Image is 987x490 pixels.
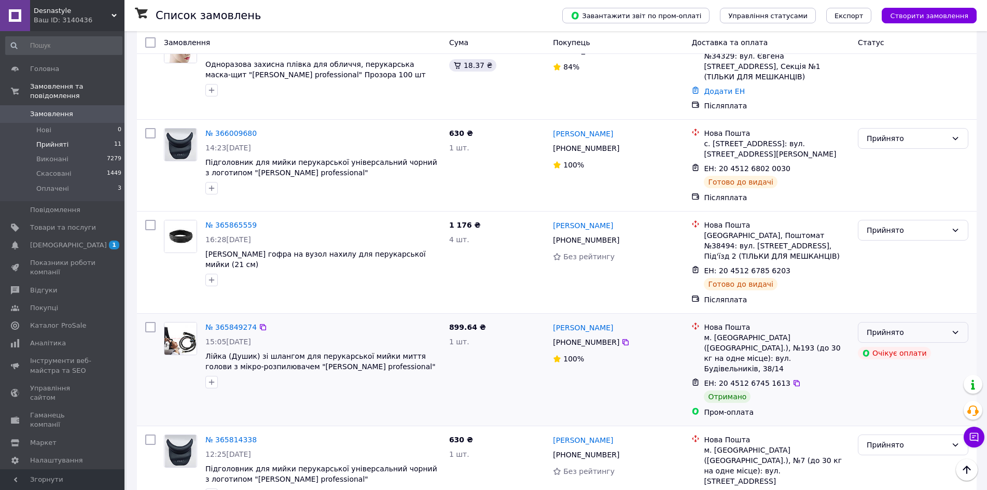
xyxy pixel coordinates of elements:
div: Ваш ID: 3140436 [34,16,124,25]
div: Готово до видачі [704,176,777,188]
a: Додати ЕН [704,87,745,95]
a: Фото товару [164,322,197,355]
span: Показники роботи компанії [30,258,96,277]
span: 14:23[DATE] [205,144,251,152]
span: Товари та послуги [30,223,96,232]
a: Підголовник для мийки перукарської універсальний чорний з логотипом "[PERSON_NAME] professional" [205,465,437,483]
div: Отримано [704,390,750,403]
span: Маркет [30,438,57,447]
span: Виконані [36,155,68,164]
a: № 365814338 [205,436,257,444]
button: Наверх [956,459,978,481]
div: [PHONE_NUMBER] [551,447,621,462]
span: Покупець [553,38,590,47]
span: 84% [563,63,579,71]
span: Замовлення [30,109,73,119]
img: Фото товару [165,435,196,467]
span: Замовлення та повідомлення [30,82,124,101]
span: 630 ₴ [449,129,473,137]
span: Головна [30,64,59,74]
a: [PERSON_NAME] гофра на вузол нахилу для перукарської мийки (21 см) [205,250,426,269]
button: Створити замовлення [882,8,977,23]
a: Фото товару [164,435,197,468]
div: Прийнято [867,327,947,338]
span: 4 шт. [449,235,469,244]
span: 12:25[DATE] [205,450,251,458]
span: 1 176 ₴ [449,221,481,229]
button: Чат з покупцем [964,427,984,447]
span: Desnastyle [34,6,112,16]
span: Прийняті [36,140,68,149]
div: [GEOGRAPHIC_DATA], Поштомат №34329: вул. Євгена [STREET_ADDRESS], Секція №1 (ТІЛЬКИ ДЛЯ МЕШКАНЦІВ) [704,40,850,82]
span: Гаманець компанії [30,411,96,429]
div: Пром-оплата [704,407,850,417]
div: Нова Пошта [704,220,850,230]
a: № 365849274 [205,323,257,331]
span: 16:28[DATE] [205,235,251,244]
div: Очікує оплати [858,347,931,359]
span: 899.64 ₴ [449,323,486,331]
a: № 366009680 [205,129,257,137]
span: 11 [114,140,121,149]
a: Підголовник для мийки перукарської універсальний чорний з логотипом "[PERSON_NAME] professional" [205,158,437,177]
span: ЕН: 20 4512 6785 6203 [704,267,790,275]
img: Фото товару [164,323,197,355]
a: Фото товару [164,128,197,161]
div: с. [STREET_ADDRESS]: вул. [STREET_ADDRESS][PERSON_NAME] [704,138,850,159]
a: Створити замовлення [871,11,977,19]
a: [PERSON_NAME] [553,220,613,231]
div: [PHONE_NUMBER] [551,335,621,349]
span: 100% [563,355,584,363]
a: Фото товару [164,220,197,253]
span: Доставка та оплата [691,38,768,47]
a: № 365865559 [205,221,257,229]
button: Завантажити звіт по пром-оплаті [562,8,710,23]
span: 15:05[DATE] [205,338,251,346]
span: 7279 [107,155,121,164]
span: 1449 [107,169,121,178]
div: Прийнято [867,439,947,451]
div: Прийнято [867,133,947,144]
input: Пошук [5,36,122,55]
div: Нова Пошта [704,435,850,445]
span: 1 шт. [449,450,469,458]
span: Скасовані [36,169,72,178]
span: Відгуки [30,286,57,295]
img: Фото товару [164,220,197,253]
span: Нові [36,125,51,135]
div: Прийнято [867,225,947,236]
span: 3 [118,184,121,193]
span: Каталог ProSale [30,321,86,330]
span: Управління сайтом [30,384,96,402]
span: ЕН: 20 4512 6745 1613 [704,379,790,387]
h1: Список замовлень [156,9,261,22]
div: [PHONE_NUMBER] [551,141,621,156]
div: м. [GEOGRAPHIC_DATA] ([GEOGRAPHIC_DATA].), №193 (до 30 кг на одне місце): вул. Будівельників, 38/14 [704,332,850,374]
span: 0 [118,125,121,135]
div: 18.37 ₴ [449,59,496,72]
a: Одноразова захисна плівка для обличчя, перукарська маска-щит "[PERSON_NAME] professional" Прозора... [205,60,426,79]
span: Налаштування [30,456,83,465]
span: Cума [449,38,468,47]
div: Післяплата [704,295,850,305]
span: Аналітика [30,339,66,348]
div: [PHONE_NUMBER] [551,233,621,247]
div: Нова Пошта [704,128,850,138]
div: Післяплата [704,192,850,203]
span: 100% [563,161,584,169]
span: 630 ₴ [449,436,473,444]
span: Без рейтингу [563,253,615,261]
a: [PERSON_NAME] [553,129,613,139]
img: Фото товару [165,129,196,161]
span: [DEMOGRAPHIC_DATA] [30,241,107,250]
span: Покупці [30,303,58,313]
span: Оплачені [36,184,69,193]
a: Лійка (Душик) зі шлангом для перукарської мийки миття голови з мікро-розпилювачем "[PERSON_NAME] ... [205,352,436,371]
span: Управління статусами [728,12,808,20]
span: Повідомлення [30,205,80,215]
